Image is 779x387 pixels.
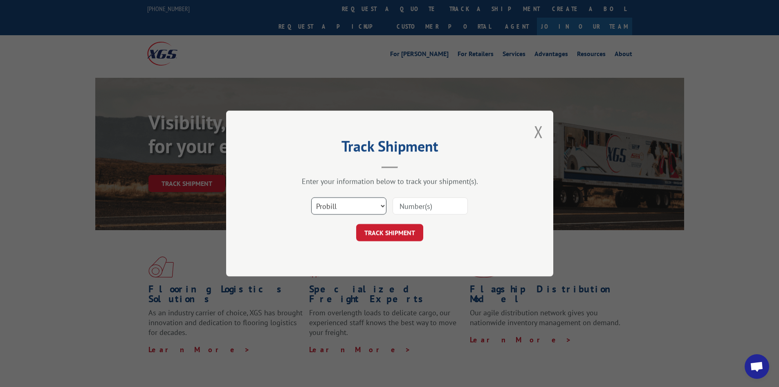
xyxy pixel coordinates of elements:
[745,354,769,379] div: Open chat
[267,140,512,156] h2: Track Shipment
[356,224,423,241] button: TRACK SHIPMENT
[267,177,512,186] div: Enter your information below to track your shipment(s).
[534,121,543,143] button: Close modal
[393,197,468,215] input: Number(s)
